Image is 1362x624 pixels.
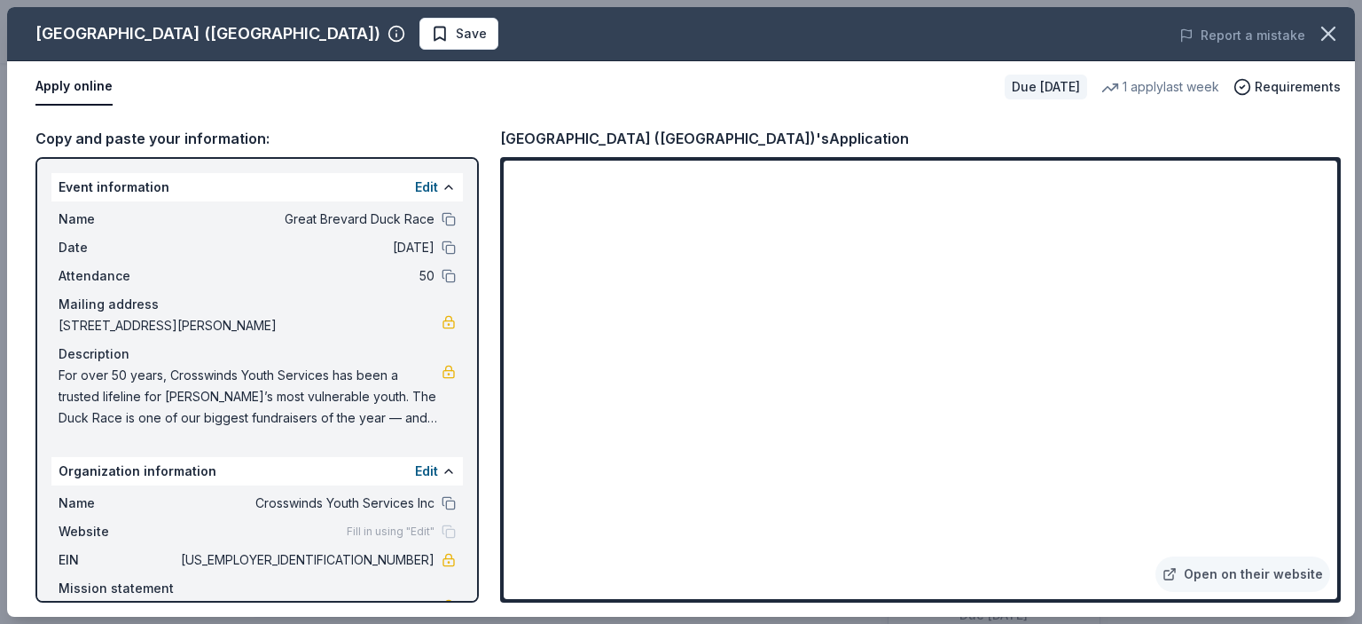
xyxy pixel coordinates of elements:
[177,209,434,230] span: Great Brevard Duck Race
[456,23,487,44] span: Save
[59,294,456,315] div: Mailing address
[59,493,177,514] span: Name
[177,549,434,571] span: [US_EMPLOYER_IDENTIFICATION_NUMBER]
[35,127,479,150] div: Copy and paste your information:
[59,365,442,429] span: For over 50 years, Crosswinds Youth Services has been a trusted lifeline for [PERSON_NAME]’s most...
[51,457,463,486] div: Organization information
[415,177,438,198] button: Edit
[59,265,177,287] span: Attendance
[59,315,442,336] span: [STREET_ADDRESS][PERSON_NAME]
[35,20,380,48] div: [GEOGRAPHIC_DATA] ([GEOGRAPHIC_DATA])
[1155,557,1330,592] a: Open on their website
[1005,75,1087,99] div: Due [DATE]
[59,209,177,230] span: Name
[59,549,177,571] span: EIN
[51,173,463,201] div: Event information
[177,493,434,514] span: Crosswinds Youth Services Inc
[177,237,434,258] span: [DATE]
[59,237,177,258] span: Date
[1179,25,1305,46] button: Report a mistake
[59,521,177,542] span: Website
[1101,76,1219,98] div: 1 apply last week
[347,525,434,539] span: Fill in using "Edit"
[1233,76,1341,98] button: Requirements
[419,18,498,50] button: Save
[177,265,434,287] span: 50
[59,578,456,599] div: Mission statement
[1255,76,1341,98] span: Requirements
[59,344,456,365] div: Description
[415,461,438,482] button: Edit
[500,127,909,150] div: [GEOGRAPHIC_DATA] ([GEOGRAPHIC_DATA])'s Application
[35,68,113,106] button: Apply online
